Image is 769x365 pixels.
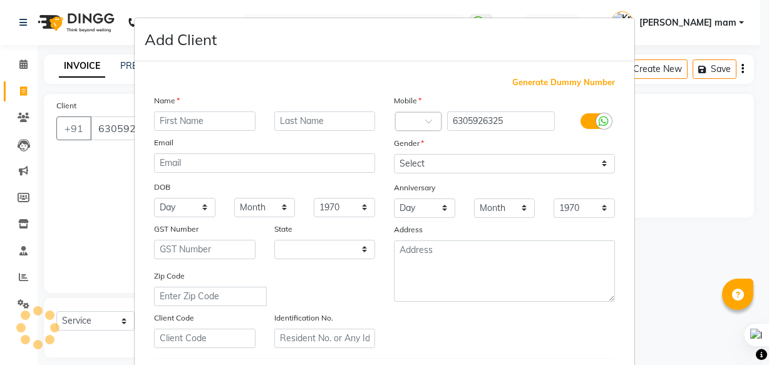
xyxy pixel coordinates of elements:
[154,312,194,324] label: Client Code
[512,76,615,89] span: Generate Dummy Number
[154,329,255,348] input: Client Code
[394,95,421,106] label: Mobile
[154,95,180,106] label: Name
[274,329,376,348] input: Resident No. or Any Id
[154,153,375,173] input: Email
[394,224,423,235] label: Address
[274,224,292,235] label: State
[154,287,267,306] input: Enter Zip Code
[154,182,170,193] label: DOB
[154,224,199,235] label: GST Number
[154,240,255,259] input: GST Number
[154,137,173,148] label: Email
[274,312,333,324] label: Identification No.
[154,111,255,131] input: First Name
[447,111,555,131] input: Mobile
[394,138,424,149] label: Gender
[394,182,435,193] label: Anniversary
[145,28,217,51] h4: Add Client
[154,270,185,282] label: Zip Code
[274,111,376,131] input: Last Name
